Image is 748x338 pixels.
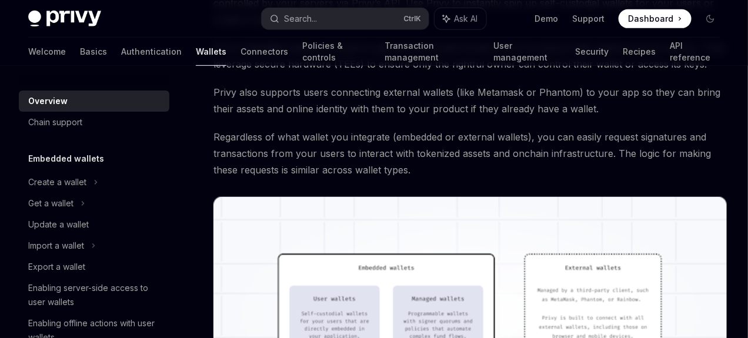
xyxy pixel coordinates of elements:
span: Dashboard [628,13,673,25]
span: Ctrl K [404,14,422,24]
a: API reference [670,38,720,66]
div: Search... [284,12,317,26]
a: Connectors [241,38,288,66]
div: Chain support [28,115,82,129]
a: Dashboard [619,9,692,28]
a: Overview [19,91,169,112]
div: Get a wallet [28,196,74,210]
a: Export a wallet [19,256,169,277]
img: dark logo [28,11,101,27]
div: Export a wallet [28,260,85,274]
button: Ask AI [435,8,486,29]
span: Ask AI [455,13,478,25]
a: Wallets [196,38,226,66]
span: Regardless of what wallet you integrate (embedded or external wallets), you can easily request si... [213,129,727,178]
a: Enabling server-side access to user wallets [19,277,169,313]
a: Transaction management [385,38,479,66]
div: Enabling server-side access to user wallets [28,281,162,309]
a: Chain support [19,112,169,133]
div: Overview [28,94,68,108]
div: Create a wallet [28,175,86,189]
span: Privy also supports users connecting external wallets (like Metamask or Phantom) to your app so t... [213,84,727,117]
a: User management [493,38,561,66]
button: Search...CtrlK [262,8,428,29]
a: Welcome [28,38,66,66]
a: Authentication [121,38,182,66]
a: Policies & controls [302,38,370,66]
a: Update a wallet [19,214,169,235]
h5: Embedded wallets [28,152,104,166]
a: Support [572,13,605,25]
div: Update a wallet [28,217,89,232]
a: Security [575,38,609,66]
a: Demo [535,13,558,25]
button: Toggle dark mode [701,9,720,28]
a: Recipes [623,38,656,66]
a: Basics [80,38,107,66]
div: Import a wallet [28,239,84,253]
